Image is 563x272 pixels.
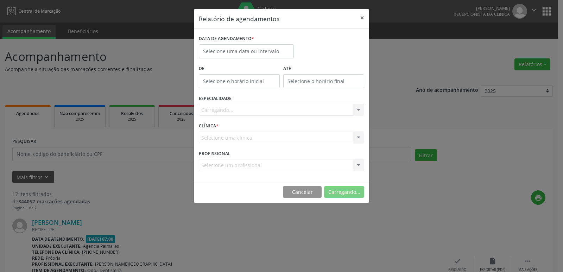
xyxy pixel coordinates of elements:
label: DATA DE AGENDAMENTO [199,33,254,44]
input: Selecione o horário inicial [199,74,280,88]
button: Close [355,9,369,26]
button: Carregando... [324,186,364,198]
label: CLÍNICA [199,121,219,132]
label: De [199,63,280,74]
input: Selecione o horário final [283,74,364,88]
label: ESPECIALIDADE [199,93,232,104]
h5: Relatório de agendamentos [199,14,279,23]
button: Cancelar [283,186,322,198]
label: ATÉ [283,63,364,74]
input: Selecione uma data ou intervalo [199,44,294,58]
label: PROFISSIONAL [199,148,230,159]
